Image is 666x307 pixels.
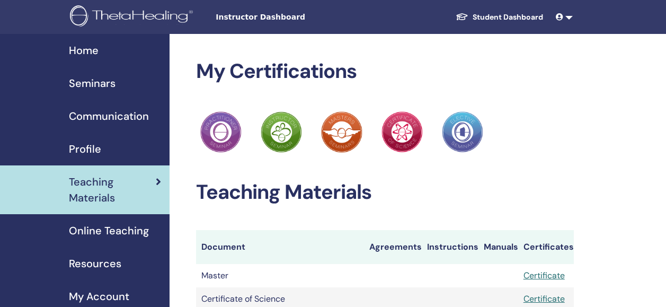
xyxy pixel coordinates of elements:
[456,12,468,21] img: graduation-cap-white.svg
[422,230,478,264] th: Instructions
[69,42,99,58] span: Home
[69,75,116,91] span: Seminars
[261,111,302,153] img: Practitioner
[523,270,565,281] a: Certificate
[216,12,375,23] span: Instructor Dashboard
[69,288,129,304] span: My Account
[364,230,422,264] th: Agreements
[381,111,423,153] img: Practitioner
[70,5,197,29] img: logo.png
[69,174,156,206] span: Teaching Materials
[447,7,552,27] a: Student Dashboard
[196,230,364,264] th: Document
[69,141,101,157] span: Profile
[478,230,518,264] th: Manuals
[196,264,364,287] td: Master
[69,223,149,239] span: Online Teaching
[69,108,149,124] span: Communication
[518,230,574,264] th: Certificates
[196,180,574,205] h2: Teaching Materials
[196,59,574,84] h2: My Certifications
[321,111,362,153] img: Practitioner
[200,111,242,153] img: Practitioner
[442,111,483,153] img: Practitioner
[69,256,121,271] span: Resources
[523,293,565,304] a: Certificate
